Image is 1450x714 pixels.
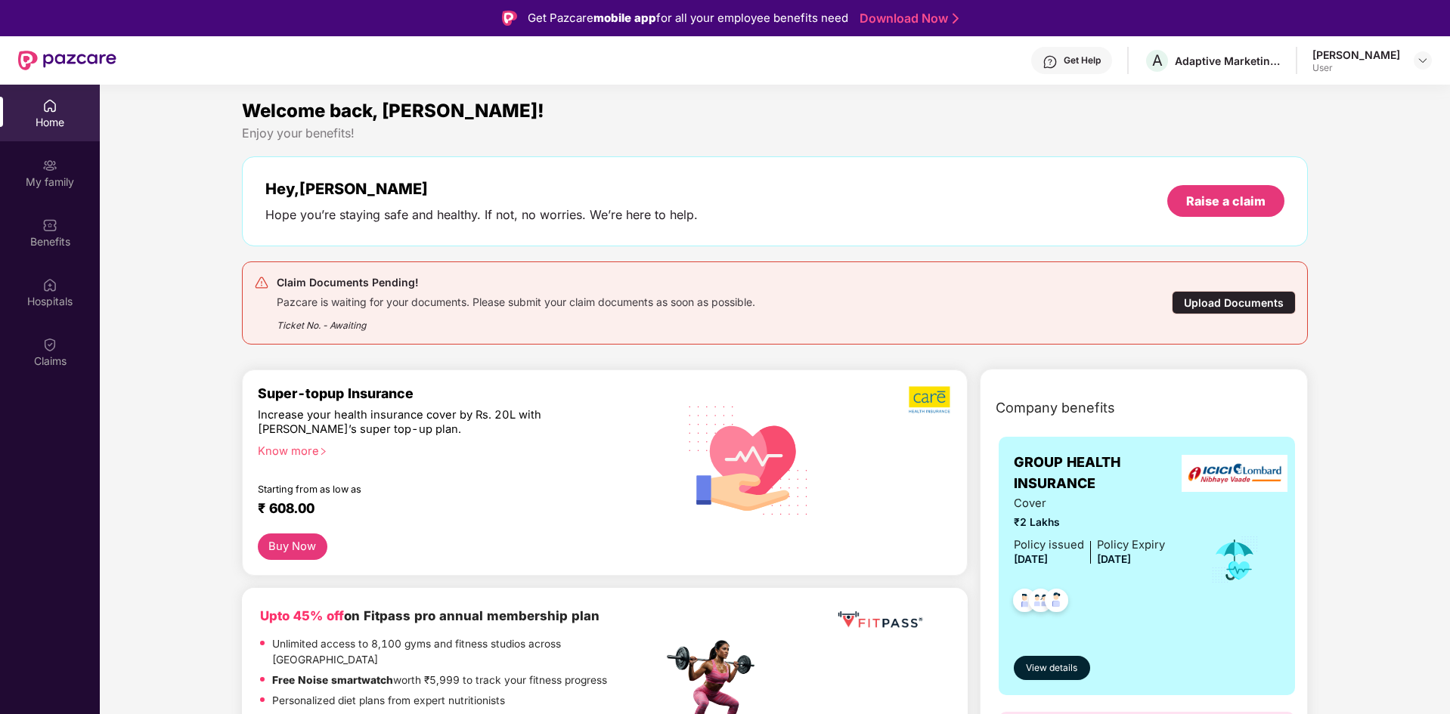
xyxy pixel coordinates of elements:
[1210,535,1259,585] img: icon
[953,11,959,26] img: Stroke
[1014,515,1165,531] span: ₹2 Lakhs
[1043,54,1058,70] img: svg+xml;base64,PHN2ZyBpZD0iSGVscC0zMngzMiIgeG1sbnM9Imh0dHA6Ly93d3cudzMub3JnLzIwMDAvc3ZnIiB3aWR0aD...
[528,9,848,27] div: Get Pazcare for all your employee benefits need
[1186,193,1266,209] div: Raise a claim
[1312,62,1400,74] div: User
[1014,452,1190,495] span: GROUP HEALTH INSURANCE
[277,309,755,332] div: Ticket No. - Awaiting
[260,608,344,623] b: Upto 45% off
[242,100,544,122] span: Welcome back, [PERSON_NAME]!
[254,275,269,290] img: svg+xml;base64,PHN2ZyB4bWxucz0iaHR0cDovL3d3dy53My5vcmcvMjAwMC9zdmciIHdpZHRoPSIyNCIgaGVpZ2h0PSIyNC...
[242,125,1309,141] div: Enjoy your benefits!
[42,277,57,292] img: svg+xml;base64,PHN2ZyBpZD0iSG9zcGl0YWxzIiB4bWxucz0iaHR0cDovL3d3dy53My5vcmcvMjAwMC9zdmciIHdpZHRoPS...
[860,11,954,26] a: Download Now
[258,500,648,518] div: ₹ 608.00
[260,608,600,623] b: on Fitpass pro annual membership plan
[1006,584,1043,621] img: svg+xml;base64,PHN2ZyB4bWxucz0iaHR0cDovL3d3dy53My5vcmcvMjAwMC9zdmciIHdpZHRoPSI0OC45NDMiIGhlaWdodD...
[593,11,656,25] strong: mobile app
[677,386,821,533] img: svg+xml;base64,PHN2ZyB4bWxucz0iaHR0cDovL3d3dy53My5vcmcvMjAwMC9zdmciIHhtbG5zOnhsaW5rPSJodHRwOi8vd3...
[42,98,57,113] img: svg+xml;base64,PHN2ZyBpZD0iSG9tZSIgeG1sbnM9Imh0dHA6Ly93d3cudzMub3JnLzIwMDAvc3ZnIiB3aWR0aD0iMjAiIG...
[1172,291,1296,314] div: Upload Documents
[1175,54,1281,68] div: Adaptive Marketing Solutions Pvt Ltd
[272,672,607,689] p: worth ₹5,999 to track your fitness progress
[277,292,755,309] div: Pazcare is waiting for your documents. Please submit your claim documents as soon as possible.
[1182,455,1287,492] img: insurerLogo
[265,207,698,223] div: Hope you’re staying safe and healthy. If not, no worries. We’re here to help.
[265,180,698,198] div: Hey, [PERSON_NAME]
[1014,536,1084,554] div: Policy issued
[1022,584,1059,621] img: svg+xml;base64,PHN2ZyB4bWxucz0iaHR0cDovL3d3dy53My5vcmcvMjAwMC9zdmciIHdpZHRoPSI0OC45MTUiIGhlaWdodD...
[1064,54,1101,66] div: Get Help
[1026,661,1077,675] span: View details
[258,444,654,455] div: Know more
[272,693,505,709] p: Personalized diet plans from expert nutritionists
[277,274,755,292] div: Claim Documents Pending!
[1014,495,1165,512] span: Cover
[835,606,925,634] img: fppp.png
[272,636,662,669] p: Unlimited access to 8,100 gyms and fitness studios across [GEOGRAPHIC_DATA]
[272,674,393,686] strong: Free Noise smartwatch
[1097,553,1131,565] span: [DATE]
[42,158,57,173] img: svg+xml;base64,PHN2ZyB3aWR0aD0iMjAiIGhlaWdodD0iMjAiIHZpZXdCb3g9IjAgMCAyMCAyMCIgZmlsbD0ibm9uZSIgeG...
[1097,536,1165,554] div: Policy Expiry
[42,337,57,352] img: svg+xml;base64,PHN2ZyBpZD0iQ2xhaW0iIHhtbG5zPSJodHRwOi8vd3d3LnczLm9yZy8yMDAwL3N2ZyIgd2lkdGg9IjIwIi...
[258,533,327,560] button: Buy Now
[996,397,1115,419] span: Company benefits
[258,408,597,437] div: Increase your health insurance cover by Rs. 20L with [PERSON_NAME]’s super top-up plan.
[1038,584,1075,621] img: svg+xml;base64,PHN2ZyB4bWxucz0iaHR0cDovL3d3dy53My5vcmcvMjAwMC9zdmciIHdpZHRoPSI0OC45NDMiIGhlaWdodD...
[42,218,57,233] img: svg+xml;base64,PHN2ZyBpZD0iQmVuZWZpdHMiIHhtbG5zPSJodHRwOi8vd3d3LnczLm9yZy8yMDAwL3N2ZyIgd2lkdGg9Ij...
[1014,656,1090,680] button: View details
[502,11,517,26] img: Logo
[1152,51,1163,70] span: A
[1417,54,1429,66] img: svg+xml;base64,PHN2ZyBpZD0iRHJvcGRvd24tMzJ4MzIiIHhtbG5zPSJodHRwOi8vd3d3LnczLm9yZy8yMDAwL3N2ZyIgd2...
[1312,48,1400,62] div: [PERSON_NAME]
[909,385,952,414] img: b5dec4f62d2307b9de63beb79f102df3.png
[18,51,116,70] img: New Pazcare Logo
[258,484,599,494] div: Starting from as low as
[1014,553,1048,565] span: [DATE]
[319,447,327,456] span: right
[258,385,663,401] div: Super-topup Insurance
